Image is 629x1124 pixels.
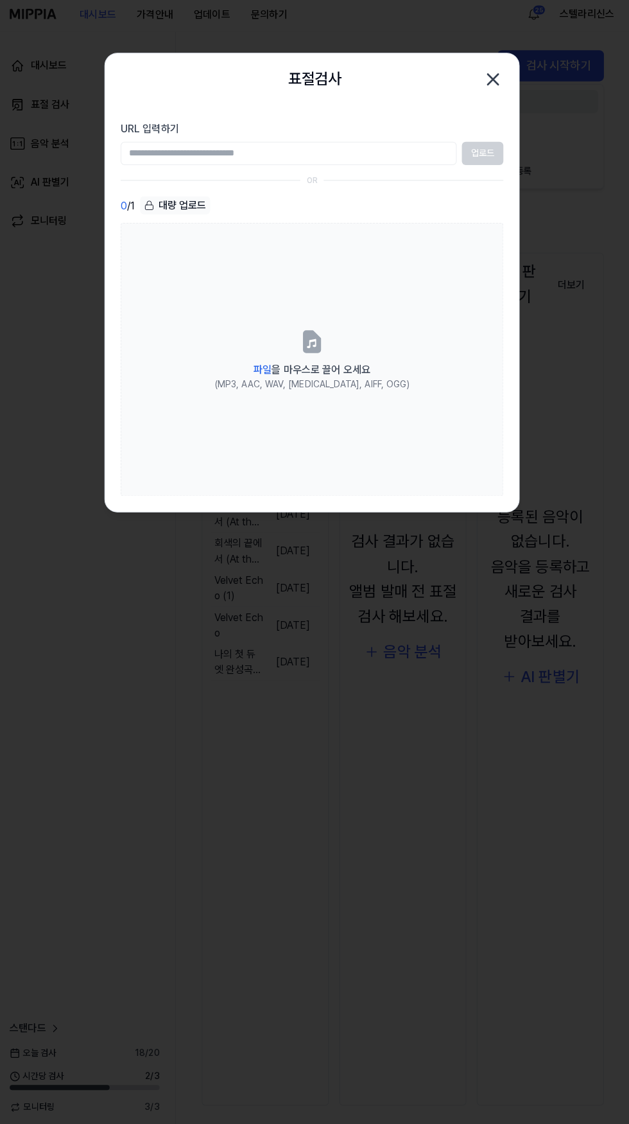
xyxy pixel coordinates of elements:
[144,198,214,217] button: 대량 업로드
[257,364,275,376] span: 파일
[291,70,343,94] h2: 표절검사
[257,364,372,376] span: 을 마우스로 끌어 오세요
[125,200,132,216] span: 0
[125,124,504,139] label: URL 입력하기
[219,378,411,391] div: (MP3, AAC, WAV, [MEDICAL_DATA], AIFF, OGG)
[309,178,320,189] div: OR
[144,198,214,216] div: 대량 업로드
[125,198,139,217] div: / 1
